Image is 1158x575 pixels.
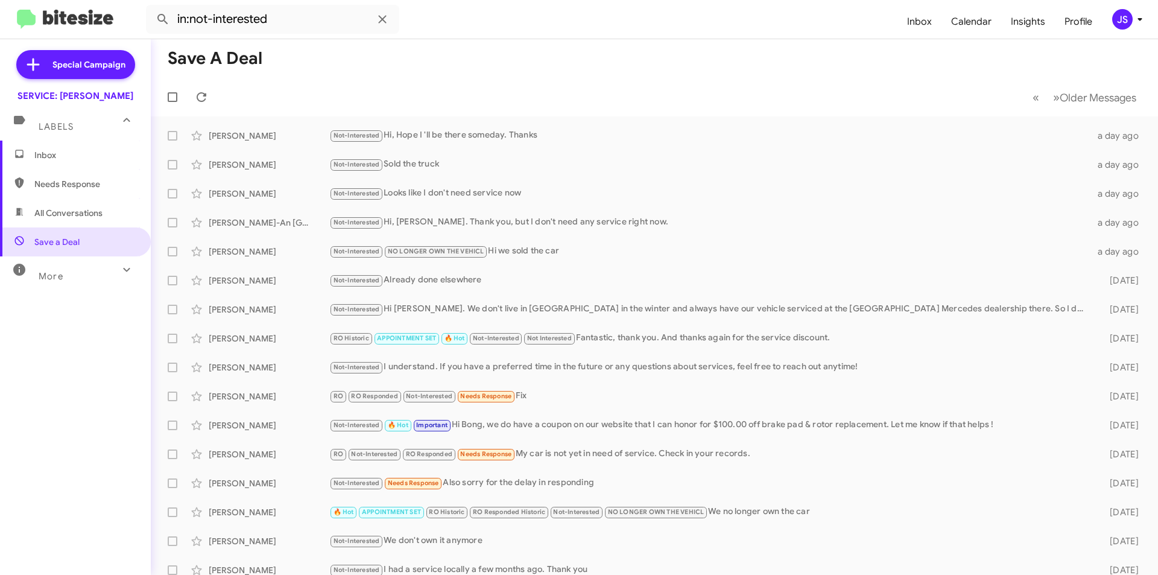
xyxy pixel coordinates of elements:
button: JS [1102,9,1145,30]
span: Not-Interested [334,566,380,574]
span: Not-Interested [334,160,380,168]
span: Not-Interested [334,132,380,139]
span: Not-Interested [406,392,452,400]
div: [DATE] [1090,390,1148,402]
span: NO LONGER OWN THE VEHICL [608,508,704,516]
div: SERVICE: [PERSON_NAME] [17,90,133,102]
span: Not-Interested [334,305,380,313]
a: Insights [1001,4,1055,39]
div: a day ago [1090,188,1148,200]
input: Search [146,5,399,34]
span: 🔥 Hot [334,508,354,516]
div: [PERSON_NAME] [209,390,329,402]
span: RO Historic [429,508,464,516]
div: [DATE] [1090,361,1148,373]
div: Hi we sold the car [329,244,1090,258]
div: a day ago [1090,246,1148,258]
div: [DATE] [1090,275,1148,287]
span: RO Responded [406,450,452,458]
span: APPOINTMENT SET [362,508,421,516]
div: [DATE] [1090,448,1148,460]
span: Needs Response [460,450,511,458]
div: [PERSON_NAME] [209,419,329,431]
span: Labels [39,121,74,132]
div: [PERSON_NAME] [209,303,329,316]
a: Calendar [941,4,1001,39]
div: Fix [329,389,1090,403]
div: [PERSON_NAME] [209,159,329,171]
span: Not-Interested [334,189,380,197]
span: Important [416,421,448,429]
div: JS [1112,9,1133,30]
span: APPOINTMENT SET [377,334,436,342]
div: [DATE] [1090,506,1148,518]
span: Not-Interested [334,276,380,284]
span: Not-Interested [351,450,397,458]
div: We don't own it anymore [329,534,1090,548]
div: [PERSON_NAME] [209,361,329,373]
div: [DATE] [1090,535,1148,547]
span: RO Historic [334,334,369,342]
span: Older Messages [1060,91,1136,104]
span: Not-Interested [473,334,519,342]
div: [DATE] [1090,303,1148,316]
div: I understand. If you have a preferred time in the future or any questions about services, feel fr... [329,360,1090,374]
span: RO Responded Historic [473,508,545,516]
span: » [1053,90,1060,105]
div: Also sorry for the delay in responding [329,476,1090,490]
div: [PERSON_NAME] [209,246,329,258]
span: Save a Deal [34,236,80,248]
button: Next [1046,85,1144,110]
div: Hi Bong, we do have a coupon on our website that I can honor for $100.00 off brake pad & rotor re... [329,418,1090,432]
div: a day ago [1090,159,1148,171]
span: Not-Interested [334,479,380,487]
span: Not-Interested [553,508,600,516]
div: [PERSON_NAME] [209,448,329,460]
span: RO [334,450,343,458]
div: a day ago [1090,130,1148,142]
span: « [1033,90,1039,105]
div: Fantastic, thank you. And thanks again for the service discount. [329,331,1090,345]
span: RO Responded [351,392,397,400]
div: My car is not yet in need of service. Check in your records. [329,447,1090,461]
div: [PERSON_NAME] [209,506,329,518]
span: Needs Response [460,392,511,400]
span: NO LONGER OWN THE VEHICL [388,247,484,255]
span: Inbox [897,4,941,39]
div: [DATE] [1090,477,1148,489]
div: a day ago [1090,217,1148,229]
span: 🔥 Hot [388,421,408,429]
div: [PERSON_NAME] [209,477,329,489]
span: Not Interested [527,334,572,342]
div: Looks like I don't need service now [329,186,1090,200]
div: [PERSON_NAME] [209,332,329,345]
a: Profile [1055,4,1102,39]
a: Special Campaign [16,50,135,79]
span: Not-Interested [334,537,380,545]
button: Previous [1025,85,1046,110]
span: Not-Interested [334,363,380,371]
span: All Conversations [34,207,103,219]
div: [PERSON_NAME] [209,130,329,142]
span: Needs Response [34,178,137,190]
span: Not-Interested [334,247,380,255]
span: Inbox [34,149,137,161]
div: [DATE] [1090,419,1148,431]
span: Special Campaign [52,59,125,71]
div: [PERSON_NAME] [209,535,329,547]
span: RO [334,392,343,400]
nav: Page navigation example [1026,85,1144,110]
div: Hi [PERSON_NAME]. We don't live in [GEOGRAPHIC_DATA] in the winter and always have our vehicle se... [329,302,1090,316]
span: Needs Response [388,479,439,487]
div: Hi, [PERSON_NAME]. Thank you, but I don't need any service right now. [329,215,1090,229]
div: Already done elsewhere [329,273,1090,287]
div: [DATE] [1090,332,1148,345]
span: More [39,271,63,282]
div: [PERSON_NAME] [209,188,329,200]
span: Not-Interested [334,421,380,429]
div: [PERSON_NAME]-An [GEOGRAPHIC_DATA] [209,217,329,229]
div: We no longer own the car [329,505,1090,519]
